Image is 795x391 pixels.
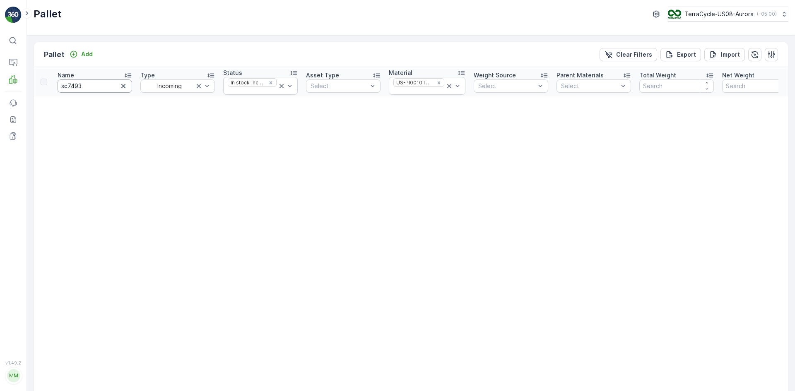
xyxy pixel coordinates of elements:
img: image_ci7OI47.png [668,10,681,19]
button: Export [660,48,701,61]
span: - [46,177,49,184]
p: Weight Source [474,71,516,79]
p: Select [311,82,368,90]
button: MM [5,367,22,384]
div: MM [7,369,20,382]
p: Name [58,71,74,79]
span: - [48,149,51,156]
span: Tare Weight : [7,177,46,184]
div: Remove US-PI0010 I All In One [434,79,443,86]
p: FD, SC7489, [DATE], #1 [359,7,435,17]
span: - [43,163,46,170]
input: Search [639,79,714,93]
span: v 1.49.2 [5,360,22,365]
span: FD Pallet [44,190,70,197]
p: ( -05:00 ) [757,11,777,17]
button: Import [704,48,745,61]
span: Total Weight : [7,149,48,156]
p: Type [140,71,155,79]
div: US-PI0010 I All In One [394,79,434,86]
span: FD, SC7489, [DATE], #1 [27,136,93,143]
p: Status [223,69,242,77]
p: Pallet [44,49,65,60]
div: In stock-Incoming [228,79,266,86]
p: Asset Type [306,71,339,79]
img: logo [5,7,22,23]
span: Name : [7,136,27,143]
span: US-PI0473 I FD Nitrile & Latex Gloves [35,204,143,211]
button: TerraCycle-US08-Aurora(-05:00) [668,7,788,22]
span: Asset Type : [7,190,44,197]
p: Material [389,69,412,77]
p: Add [81,50,93,58]
p: Select [478,82,535,90]
button: Clear Filters [600,48,657,61]
span: Net Weight : [7,163,43,170]
div: Remove In stock-Incoming [266,79,275,86]
p: Select [561,82,618,90]
p: Parent Materials [556,71,604,79]
p: Total Weight [639,71,676,79]
input: Search [58,79,132,93]
p: Clear Filters [616,50,652,59]
p: Net Weight [722,71,754,79]
p: Export [677,50,696,59]
p: Import [721,50,740,59]
p: TerraCycle-US08-Aurora [684,10,754,18]
button: Add [66,49,96,59]
p: Pallet [34,7,62,21]
span: Material : [7,204,35,211]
